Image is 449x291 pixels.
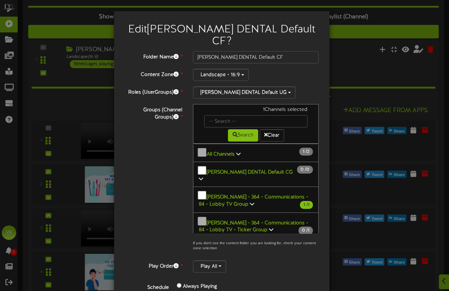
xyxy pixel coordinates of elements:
[297,166,313,174] span: / 0
[183,283,217,290] label: Always Playing
[304,202,306,207] span: 1
[193,51,319,63] input: Folder Name
[193,212,319,239] button: [PERSON_NAME] - 364 - Communications - 84 - Lobby TV - Ticker Group 0 /1
[193,69,249,81] button: Landscape - 16:9
[228,129,258,142] button: Search
[300,201,313,209] span: / 1
[199,220,308,233] b: [PERSON_NAME] - 364 - Communications - 84 - Lobby TV - Ticker Group
[299,148,313,156] span: / 2
[120,260,188,270] label: Play Order
[260,129,284,142] button: Clear
[193,260,226,273] button: Play All
[125,24,319,48] h2: Edit [PERSON_NAME] DENTAL Default CF ?
[301,167,305,172] span: 0
[204,115,307,127] input: -- Search --
[193,162,319,187] button: [PERSON_NAME] DENTAL Default CG 0 /0
[207,152,235,157] b: All Channels
[120,51,188,61] label: Folder Name
[303,149,306,154] span: 1
[302,228,306,233] span: 0
[199,194,308,207] b: [PERSON_NAME] - 364 - Communications - 84 - Lobby TV Group
[120,86,188,96] label: Roles (UserGroups)
[207,169,293,175] b: [PERSON_NAME] DENTAL Default CG
[120,69,188,79] label: Content Zone
[298,227,313,234] span: / 1
[120,104,188,121] label: Groups (Channel Groups)
[199,106,313,115] div: 1 Channels selected
[193,187,319,213] button: [PERSON_NAME] - 364 - Communications - 84 - Lobby TV Group 1 /1
[193,144,319,162] button: All Channels 1 /2
[193,86,296,99] button: [PERSON_NAME] DENTAL Default UG
[147,285,169,290] b: Schedule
